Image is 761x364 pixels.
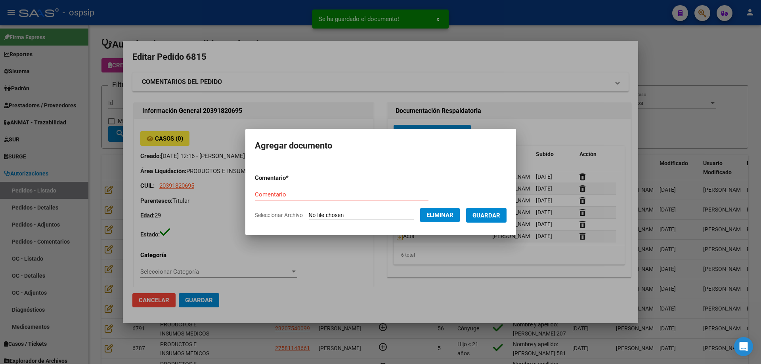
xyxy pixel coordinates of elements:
[255,212,303,218] span: Seleccionar Archivo
[734,337,753,356] div: Open Intercom Messenger
[472,212,500,219] span: Guardar
[466,208,507,223] button: Guardar
[426,212,453,219] span: Eliminar
[255,138,507,153] h2: Agregar documento
[255,173,331,183] p: Comentario
[420,208,460,222] button: Eliminar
